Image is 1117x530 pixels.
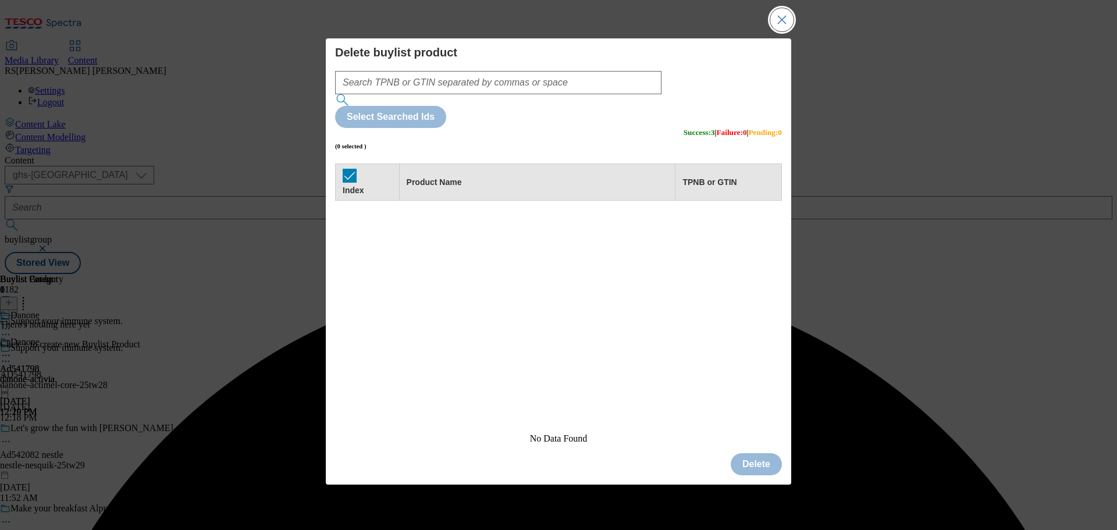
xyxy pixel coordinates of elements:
[335,106,446,128] button: Select Searched Ids
[407,177,668,188] div: Product Name
[716,128,746,137] span: Failure : 0
[682,177,774,188] div: TPNB or GTIN
[684,128,715,137] span: Success : 3
[326,38,791,485] div: Modal
[684,128,782,164] h5: | |
[343,186,392,196] div: Index
[335,433,782,444] div: No Data Found
[335,71,661,94] input: Search TPNB or GTIN separated by commas or space
[335,45,782,59] h4: Delete buylist product
[770,8,794,31] button: Close Modal
[335,143,367,150] h6: (0 selected )
[748,128,782,137] span: Pending : 0
[731,453,782,475] button: Delete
